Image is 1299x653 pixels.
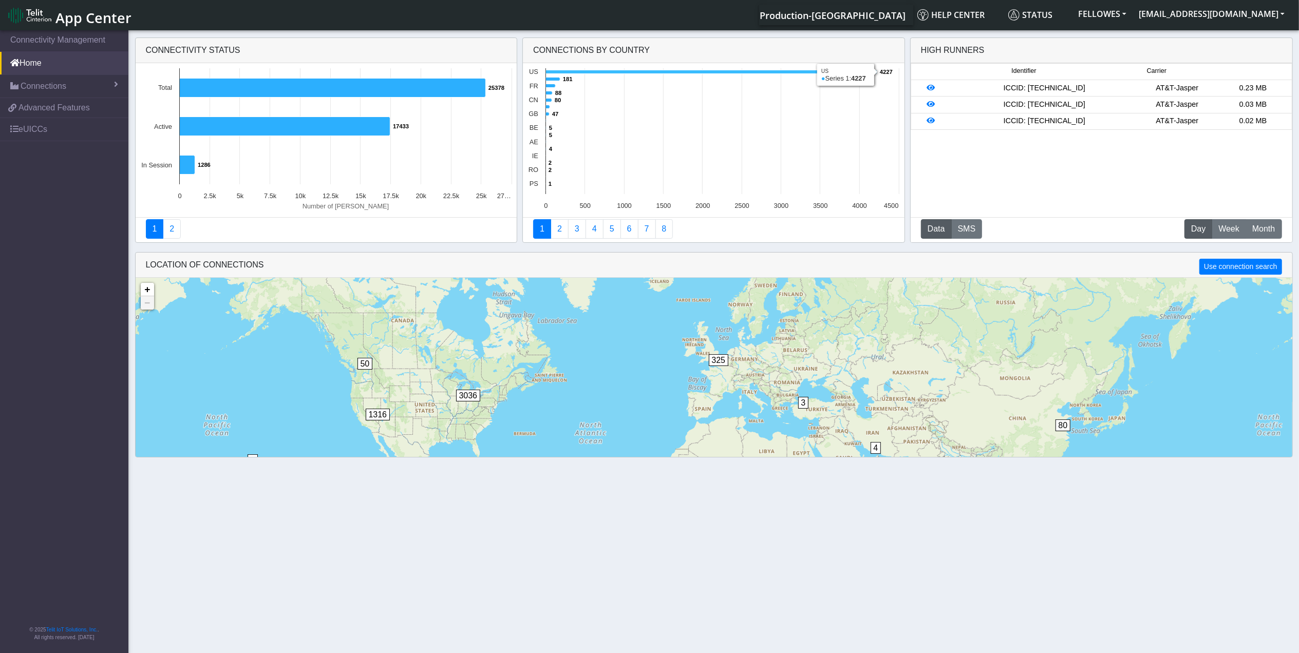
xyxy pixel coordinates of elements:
text: 17433 [393,123,409,129]
button: Data [921,219,952,239]
div: AT&T-Jasper [1139,116,1215,127]
span: Advanced Features [18,102,90,114]
text: 1 [549,181,552,187]
button: Month [1246,219,1282,239]
span: Week [1218,223,1239,235]
text: AE [530,138,538,146]
button: Use connection search [1199,259,1282,275]
text: GB [529,110,539,118]
text: 47 [552,111,558,117]
a: Telit IoT Solutions, Inc. [46,627,98,632]
button: SMS [951,219,983,239]
text: IE [532,152,538,160]
text: 1000 [617,202,632,209]
button: [EMAIL_ADDRESS][DOMAIN_NAME] [1133,5,1291,23]
div: 4 [871,442,881,473]
div: ICCID: [TECHNICAL_ID] [950,83,1139,94]
text: 20k [416,192,426,200]
span: Production-[GEOGRAPHIC_DATA] [760,9,906,22]
text: US [529,68,538,75]
text: 4500 [884,202,898,209]
a: 14 Days Trend [620,219,638,239]
a: Status [1004,5,1072,25]
text: 25k [476,192,486,200]
text: Active [154,123,172,130]
div: 0.02 MB [1215,116,1291,127]
span: 3 [798,397,809,409]
a: Zoom out [141,296,154,310]
a: Not Connected for 30 days [655,219,673,239]
text: 2 [549,160,552,166]
a: Connectivity status [146,219,164,239]
nav: Summary paging [533,219,894,239]
img: status.svg [1008,9,1020,21]
div: High Runners [921,44,985,56]
div: 0.23 MB [1215,83,1291,94]
text: 500 [580,202,591,209]
button: Day [1184,219,1212,239]
text: 4227 [880,69,893,75]
span: 50 [357,358,373,370]
text: 88 [555,90,561,96]
text: 12.5k [322,192,338,200]
text: 22.5k [443,192,459,200]
img: logo-telit-cinterion-gw-new.png [8,7,51,24]
img: knowledge.svg [917,9,929,21]
a: Connections By Country [533,219,551,239]
text: Total [158,84,172,91]
a: Usage per Country [568,219,586,239]
text: 5k [236,192,243,200]
text: 181 [563,76,573,82]
div: Connections By Country [523,38,905,63]
text: 10k [295,192,306,200]
div: LOCATION OF CONNECTIONS [136,253,1292,278]
text: CN [529,96,538,104]
text: 2500 [735,202,749,209]
a: Connections By Carrier [586,219,604,239]
text: Number of [PERSON_NAME] [302,202,389,210]
text: BE [530,124,538,131]
a: App Center [8,4,130,26]
span: 4 [871,442,881,454]
span: 325 [709,354,729,366]
text: In Session [141,161,172,169]
div: AT&T-Jasper [1139,83,1215,94]
nav: Summary paging [146,219,507,239]
div: ICCID: [TECHNICAL_ID] [950,116,1139,127]
div: 0.03 MB [1215,99,1291,110]
text: PS [530,180,538,187]
a: Carrier [551,219,569,239]
span: 1316 [366,409,390,420]
text: 2.5k [203,192,216,200]
text: RO [529,166,538,174]
a: Zero Session [638,219,656,239]
text: 27… [497,192,511,200]
div: 1 [248,454,258,485]
text: 15k [355,192,366,200]
div: AT&T-Jasper [1139,99,1215,110]
div: Connectivity status [136,38,517,63]
span: Carrier [1147,66,1166,76]
text: 1286 [198,162,211,168]
span: Identifier [1011,66,1036,76]
a: Zoom in [141,283,154,296]
text: 7.5k [264,192,277,200]
text: 0 [178,192,181,200]
a: Deployment status [163,219,181,239]
text: 4 [549,146,553,152]
span: Help center [917,9,985,21]
span: Connections [21,80,66,92]
a: Your current platform instance [759,5,905,25]
span: Status [1008,9,1052,21]
text: 0 [544,202,548,209]
text: 25378 [488,85,504,91]
text: 5 [549,132,552,138]
text: 2 [549,167,552,173]
text: 2000 [695,202,710,209]
text: 4000 [853,202,867,209]
button: Week [1212,219,1246,239]
text: 5 [549,125,552,131]
text: 3000 [774,202,788,209]
span: App Center [55,8,131,27]
span: 1 [248,454,258,466]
